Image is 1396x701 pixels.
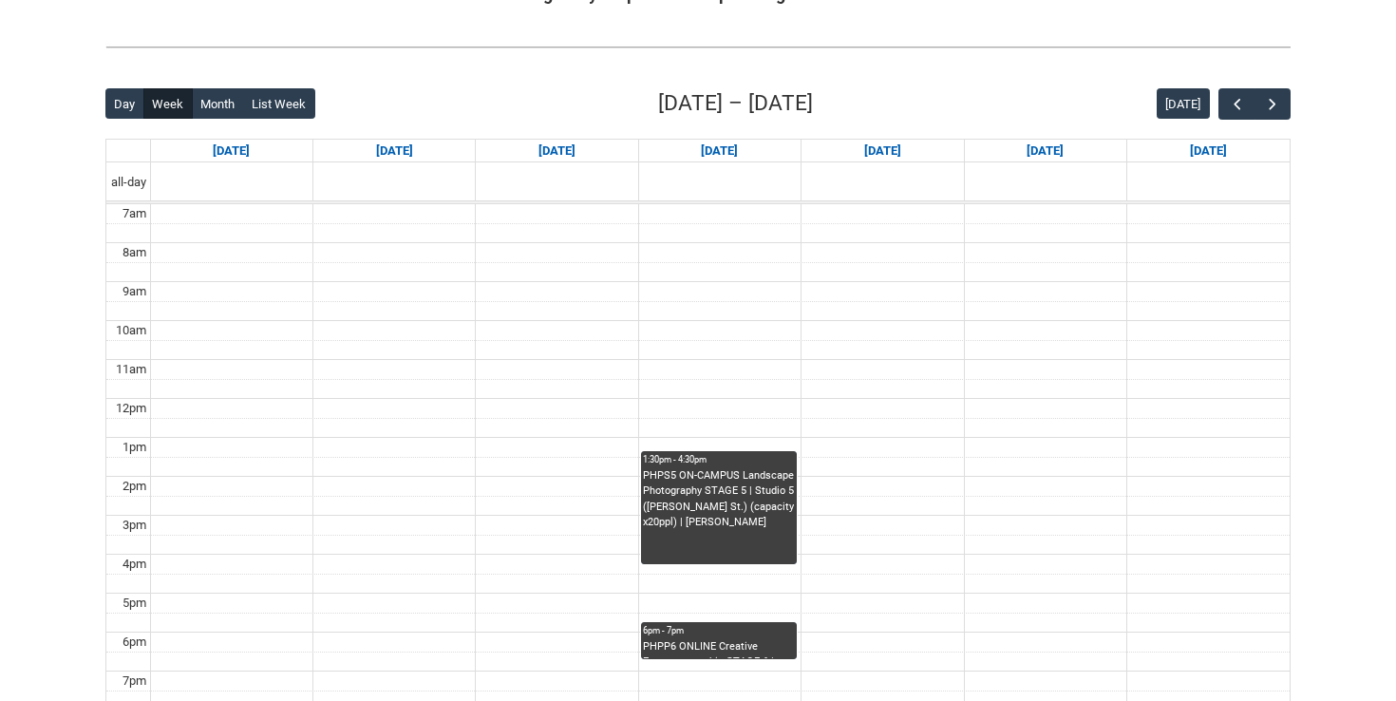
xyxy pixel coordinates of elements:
div: 4pm [119,555,150,574]
div: 8am [119,243,150,262]
div: 2pm [119,477,150,496]
span: all-day [107,173,150,192]
button: Previous Week [1218,88,1255,120]
h2: [DATE] – [DATE] [658,87,813,120]
div: 1:30pm - 4:30pm [643,453,795,466]
button: Day [105,88,144,119]
div: 7am [119,204,150,223]
div: 10am [112,321,150,340]
div: PHPP6 ONLINE Creative Entreprenuership STAGE 6 | Online [643,639,795,659]
div: 6pm - 7pm [643,624,795,637]
a: Go to September 22, 2025 [372,140,417,162]
a: Go to September 26, 2025 [1023,140,1067,162]
a: Go to September 27, 2025 [1186,140,1231,162]
div: 9am [119,282,150,301]
a: Go to September 23, 2025 [535,140,579,162]
div: 1pm [119,438,150,457]
button: Next Week [1255,88,1291,120]
div: 7pm [119,672,150,691]
button: Month [192,88,244,119]
a: Go to September 25, 2025 [860,140,905,162]
a: Go to September 24, 2025 [697,140,742,162]
div: 12pm [112,399,150,418]
button: [DATE] [1157,88,1210,119]
div: 3pm [119,516,150,535]
a: Go to September 21, 2025 [209,140,254,162]
button: List Week [243,88,315,119]
div: PHPS5 ON-CAMPUS Landscape Photography STAGE 5 | Studio 5 ([PERSON_NAME] St.) (capacity x20ppl) | ... [643,468,795,531]
div: 11am [112,360,150,379]
div: 6pm [119,633,150,652]
div: 5pm [119,594,150,613]
button: Week [143,88,193,119]
img: REDU_GREY_LINE [105,37,1291,57]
